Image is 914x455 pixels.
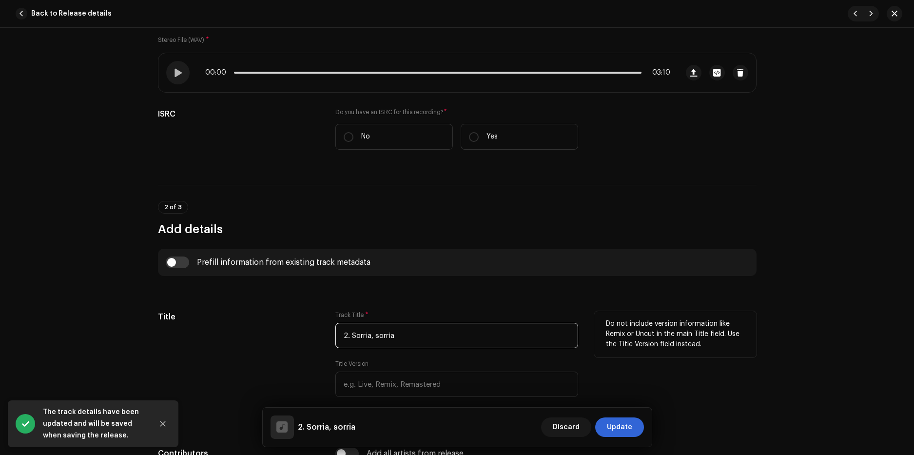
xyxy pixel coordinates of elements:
[606,319,745,350] p: Do not include version information like Remix or Uncut in the main Title field. Use the Title Ver...
[43,406,145,441] div: The track details have been updated and will be saved when saving the release.
[607,417,632,437] span: Update
[645,69,670,77] span: 03:10
[153,414,173,434] button: Close
[361,132,370,142] p: No
[553,417,580,437] span: Discard
[158,108,320,120] h5: ISRC
[158,221,757,237] h3: Add details
[595,417,644,437] button: Update
[335,108,578,116] label: Do you have an ISRC for this recording?
[335,311,369,319] label: Track Title
[486,132,498,142] p: Yes
[335,360,369,368] label: Title Version
[158,311,320,323] h5: Title
[541,417,591,437] button: Discard
[335,372,578,397] input: e.g. Live, Remix, Remastered
[205,69,230,77] span: 00:00
[335,323,578,348] input: Enter the name of the track
[298,421,355,433] h5: 2. Sorria, sorria
[158,37,204,43] small: Stereo File (WAV)
[164,204,182,210] span: 2 of 3
[197,258,370,266] div: Prefill information from existing track metadata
